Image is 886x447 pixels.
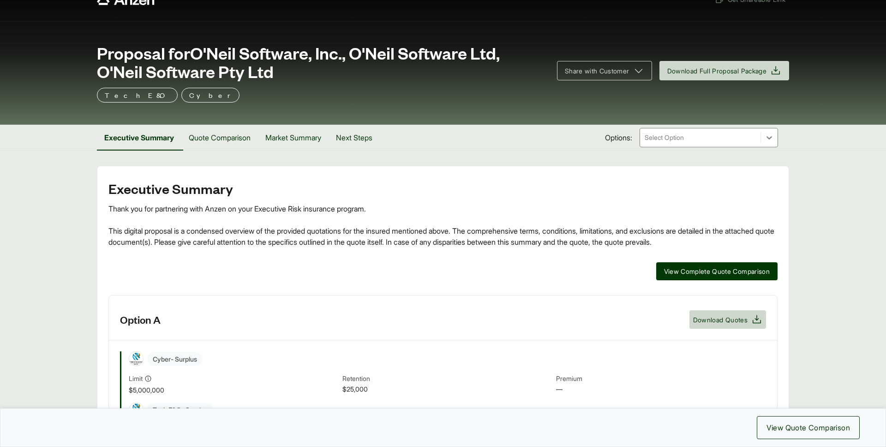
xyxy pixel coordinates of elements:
[557,61,652,80] button: Share with Customer
[97,43,546,80] span: Proposal for O'Neil Software, Inc., O'Neil Software Ltd, O'Neil Software Pty Ltd
[97,125,181,151] button: Executive Summary
[667,66,767,76] span: Download Full Proposal Package
[258,125,329,151] button: Market Summary
[329,125,380,151] button: Next Steps
[129,352,143,366] img: Tokio Marine
[108,181,778,196] h2: Executive Summary
[129,403,143,417] img: Tokio Marine
[342,374,552,384] span: Retention
[189,90,232,101] p: Cyber
[147,403,213,417] span: Tech E&O - Surplus
[342,384,552,395] span: $25,000
[689,310,766,329] button: Download Quotes
[108,203,778,248] div: Thank you for partnering with Anzen on your Executive Risk insurance program. This digital propos...
[664,266,770,276] span: View Complete Quote Comparison
[105,90,170,101] p: Tech E&O
[693,315,748,325] span: Download Quotes
[766,422,850,433] span: View Quote Comparison
[556,384,766,395] span: —
[147,352,203,366] span: Cyber - Surplus
[565,66,629,76] span: Share with Customer
[605,132,632,143] span: Options:
[659,61,790,80] button: Download Full Proposal Package
[556,374,766,384] span: Premium
[129,374,143,383] span: Limit
[129,385,339,395] span: $5,000,000
[120,313,161,326] h3: Option A
[181,125,258,151] button: Quote Comparison
[757,416,860,439] button: View Quote Comparison
[656,262,778,280] button: View Complete Quote Comparison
